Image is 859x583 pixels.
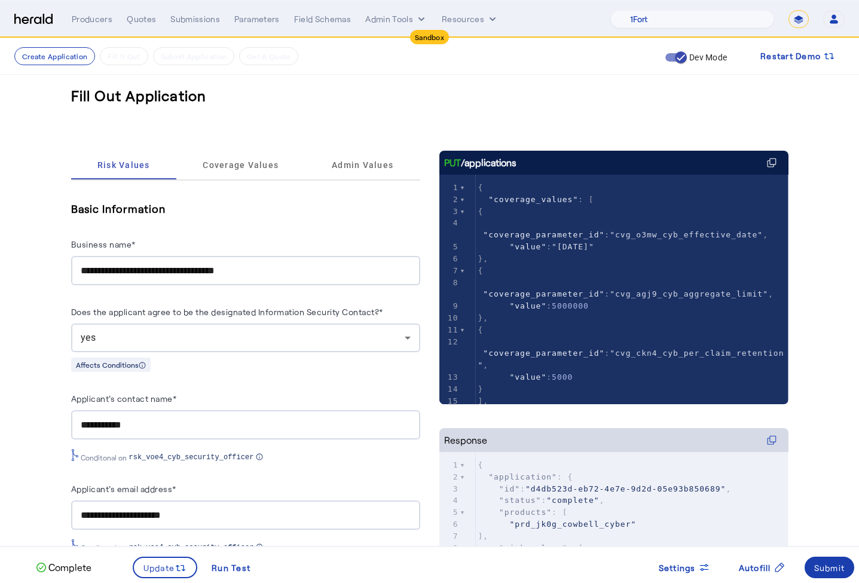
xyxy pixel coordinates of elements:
[81,543,127,553] span: Conditonal on
[439,506,460,518] div: 5
[444,155,461,170] span: PUT
[478,496,605,505] span: : ,
[439,182,460,194] div: 1
[14,47,95,65] button: Create Application
[509,242,546,251] span: "value"
[525,484,726,493] span: "d4db523d-eb72-4e7e-9d2d-05e93b850689"
[439,395,460,407] div: 15
[478,384,484,393] span: }
[499,508,552,517] span: "products"
[478,460,484,469] span: {
[439,312,460,324] div: 10
[439,471,460,483] div: 2
[203,161,279,169] span: Coverage Values
[81,453,127,462] span: Conditonal on
[294,13,351,25] div: Field Schemas
[483,230,604,239] span: "coverage_parameter_id"
[659,561,696,574] span: Settings
[478,472,573,481] span: : {
[143,561,175,574] span: Update
[439,206,460,218] div: 3
[478,183,484,192] span: {
[170,13,220,25] div: Submissions
[71,358,151,372] div: Affects Conditions
[439,217,460,229] div: 4
[483,349,604,358] span: "coverage_parameter_id"
[439,253,460,265] div: 6
[814,561,845,574] div: Submit
[14,14,53,25] img: Herald Logo
[202,557,260,578] button: Run Test
[444,433,487,447] div: Response
[488,195,578,204] span: "coverage_values"
[127,13,156,25] div: Quotes
[234,13,280,25] div: Parameters
[610,230,763,239] span: "cvg_o3mw_cyb_effective_date"
[499,544,568,553] span: "risk_values"
[483,289,604,298] span: "coverage_parameter_id"
[332,161,393,169] span: Admin Values
[97,161,150,169] span: Risk Values
[71,86,207,105] h3: Fill Out Application
[100,47,148,65] button: Fill it Out
[478,325,484,334] span: {
[478,278,774,299] span: : ,
[439,324,460,336] div: 11
[439,371,460,383] div: 13
[478,242,594,251] span: :
[239,47,298,65] button: Get A Quote
[439,542,460,554] div: 8
[439,300,460,312] div: 9
[439,194,460,206] div: 2
[760,49,821,63] span: Restart Demo
[509,301,546,310] span: "value"
[478,396,489,405] span: ],
[439,265,460,277] div: 7
[444,155,516,170] div: /applications
[212,561,250,574] div: Run Test
[729,557,795,578] button: Autofill
[687,51,727,63] label: Dev Mode
[478,301,589,310] span: :
[478,218,769,239] span: : ,
[499,496,542,505] span: "status"
[439,530,460,542] div: 7
[71,200,420,218] h5: Basic Information
[439,241,460,253] div: 5
[478,544,584,553] span: : [
[478,349,784,370] span: "cvg_ckn4_cyb_per_claim_retention"
[478,373,573,381] span: :
[805,557,855,578] button: Submit
[439,383,460,395] div: 14
[499,484,520,493] span: "id"
[478,313,489,322] span: },
[71,393,177,404] label: Applicant's contact name*
[478,337,784,370] span: : ,
[509,520,636,529] span: "prd_jk0g_cowbell_cyber"
[478,254,489,263] span: },
[552,301,589,310] span: 5000000
[439,495,460,506] div: 4
[46,560,91,575] p: Complete
[71,484,176,494] label: Applicant's email address*
[439,277,460,289] div: 8
[439,483,460,495] div: 3
[610,289,768,298] span: "cvg_agj9_cyb_aggregate_limit"
[72,13,112,25] div: Producers
[478,207,484,216] span: {
[153,47,234,65] button: Submit Application
[71,239,136,249] label: Business name*
[81,332,96,343] span: yes
[478,266,484,275] span: {
[478,484,732,493] span: : ,
[129,543,254,553] span: rsk_voe4_cyb_security_officer
[133,557,198,578] button: Update
[439,459,460,471] div: 1
[365,13,427,25] button: internal dropdown menu
[552,242,594,251] span: "[DATE]"
[442,13,499,25] button: Resources dropdown menu
[649,557,720,578] button: Settings
[71,307,383,317] label: Does the applicant agree to be the designated Information Security Contact?*
[546,496,599,505] span: "complete"
[552,373,573,381] span: 5000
